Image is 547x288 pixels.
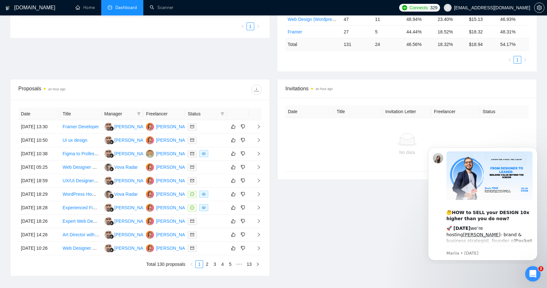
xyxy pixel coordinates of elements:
[534,5,544,10] span: setting
[190,125,194,129] span: mail
[143,108,185,120] th: Freelancer
[316,87,333,91] time: an hour ago
[146,205,193,210] a: AL[PERSON_NAME]
[251,205,261,210] span: right
[211,261,218,268] a: 3
[431,105,480,118] th: Freelancer
[190,246,194,250] span: mail
[60,120,102,134] td: Framer Developer
[435,25,466,38] td: 18.52%
[190,192,194,196] span: message
[104,232,151,237] a: AI[PERSON_NAME]
[445,5,450,10] span: user
[254,22,262,30] button: right
[239,177,247,184] button: dislike
[188,260,195,268] button: left
[288,17,356,22] a: Web Design (Wordpress | Framer)
[229,217,237,225] button: like
[146,190,154,198] img: AL
[108,5,112,10] span: dashboard
[229,190,237,198] button: like
[18,188,60,201] td: [DATE] 18:29
[430,4,437,11] span: 329
[288,29,302,34] a: Framer
[341,25,372,38] td: 27
[525,266,541,282] iframe: Intercom live chat
[251,232,261,237] span: right
[18,174,60,188] td: [DATE] 18:59
[245,261,254,268] a: 13
[48,87,65,91] time: an hour ago
[146,245,193,250] a: AL[PERSON_NAME]
[247,23,254,30] a: 1
[60,228,102,242] td: Art Director with UX/UI Design capabilities (Remote)
[146,217,154,225] img: AL
[146,204,154,212] img: AL
[239,123,247,130] button: dislike
[114,191,138,198] div: Vova Radar
[63,151,171,156] a: Figma to Professional Android App Design Conversion
[251,246,261,250] span: right
[5,3,10,13] img: logo
[136,109,142,119] span: filter
[239,136,247,144] button: dislike
[18,108,60,120] th: Date
[104,178,151,183] a: AI[PERSON_NAME]
[104,151,151,156] a: AI[PERSON_NAME]
[239,244,247,252] button: dislike
[203,261,211,268] a: 2
[229,204,237,212] button: like
[146,150,154,158] img: AK
[156,123,193,130] div: [PERSON_NAME]
[76,5,95,10] a: homeHome
[251,138,261,142] span: right
[241,246,245,251] span: dislike
[109,153,114,158] img: gigradar-bm.png
[156,191,193,198] div: [PERSON_NAME]
[285,85,529,93] span: Invitations
[285,105,334,118] th: Date
[146,191,193,196] a: AL[PERSON_NAME]
[156,150,193,157] div: [PERSON_NAME]
[109,207,114,212] img: gigradar-bm.png
[244,260,254,268] li: 13
[202,152,206,156] span: eye
[146,232,193,237] a: AL[PERSON_NAME]
[190,219,194,223] span: mail
[190,138,194,142] span: mail
[146,164,193,169] a: AL[PERSON_NAME]
[18,134,60,147] td: [DATE] 10:50
[521,56,529,64] button: right
[256,262,260,266] span: right
[146,260,185,268] li: Total 130 proposals
[404,38,435,50] td: 46.56 %
[137,112,141,116] span: filter
[241,151,245,156] span: dislike
[18,201,60,215] td: [DATE] 18:28
[18,147,60,161] td: [DATE] 10:38
[60,188,102,201] td: WordPress Home Page Redesign and Thumbnail Adjustment
[435,13,466,25] td: 23.40%
[60,108,102,120] th: Title
[104,205,151,210] a: AI[PERSON_NAME]
[480,105,529,118] th: Status
[521,56,529,64] li: Next Page
[404,25,435,38] td: 44.44%
[60,134,102,147] td: Ui ux design
[63,205,183,210] a: Experienced Figma Designer for Property Evaluation Report
[109,248,114,252] img: gigradar-bm.png
[146,151,193,156] a: AK[PERSON_NAME]
[498,25,529,38] td: 48.31%
[63,138,87,143] a: Ui ux design
[506,56,514,64] button: left
[239,190,247,198] button: dislike
[219,109,226,119] span: filter
[227,261,234,268] a: 5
